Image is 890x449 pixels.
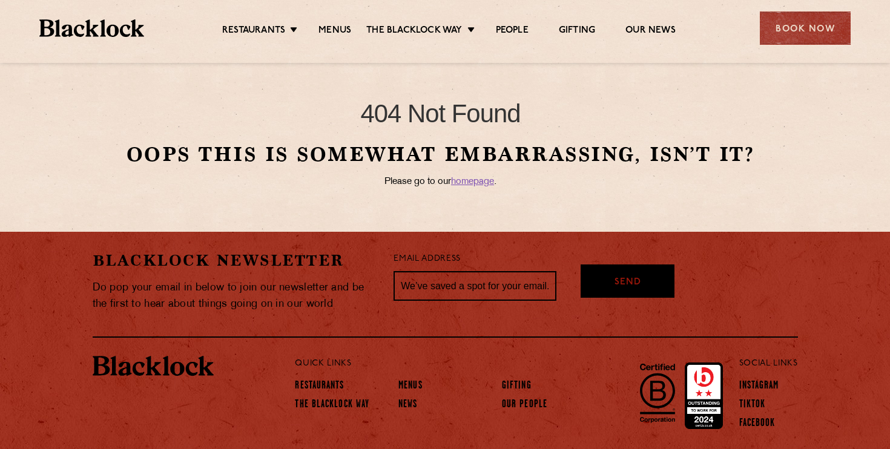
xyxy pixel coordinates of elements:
a: Instagram [739,380,779,393]
input: We’ve saved a spot for your email... [394,271,556,301]
a: Our News [625,25,676,38]
a: The Blacklock Way [295,399,369,412]
p: Do pop your email in below to join our newsletter and be the first to hear about things going on ... [93,280,376,312]
p: Quick Links [295,356,699,372]
img: Accred_2023_2star.png [685,362,723,429]
div: Book Now [760,11,851,45]
a: People [496,25,529,38]
a: Menus [318,25,351,38]
a: News [398,399,417,412]
a: Our People [502,399,547,412]
img: BL_Textured_Logo-footer-cropped.svg [39,19,144,37]
a: Gifting [502,380,532,393]
span: Send [615,276,641,290]
p: Please go to our . [54,177,828,187]
a: Restaurants [295,380,344,393]
h2: Oops this is somewhat embarrassing, isn’t it? [54,143,828,166]
a: homepage [451,177,494,186]
a: Restaurants [222,25,285,38]
img: BL_Textured_Logo-footer-cropped.svg [93,356,214,376]
img: B-Corp-Logo-Black-RGB.svg [633,356,682,429]
a: Facebook [739,418,776,431]
a: Gifting [559,25,595,38]
p: Social Links [739,356,798,372]
h1: 404 Not Found [54,99,828,129]
a: TikTok [739,399,766,412]
a: Menus [398,380,423,393]
label: Email Address [394,252,460,266]
h2: Blacklock Newsletter [93,250,376,271]
a: The Blacklock Way [366,25,462,38]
